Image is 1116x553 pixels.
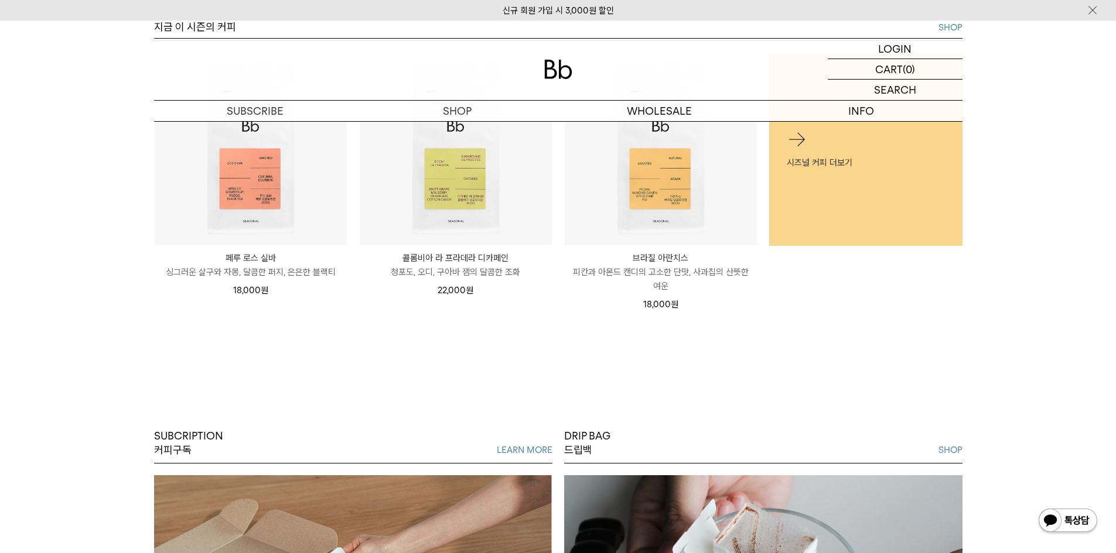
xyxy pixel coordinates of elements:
img: 콜롬비아 라 프라데라 디카페인 [360,53,552,245]
a: 시즈널 커피 더보기 [769,53,963,246]
img: 로고 [544,60,572,79]
a: SHOP [356,101,558,121]
p: SUBCRIPTION 커피구독 [154,429,223,458]
p: 콜롬비아 라 프라데라 디카페인 [360,251,552,265]
a: CART (0) [828,59,963,80]
p: 피칸과 아몬드 캔디의 고소한 단맛, 사과칩의 산뜻한 여운 [565,265,757,293]
p: SEARCH [874,80,916,100]
span: 22,000 [438,285,473,296]
p: 페루 로스 실바 [155,251,347,265]
p: LOGIN [878,39,912,59]
p: 싱그러운 살구와 자몽, 달콤한 퍼지, 은은한 블랙티 [155,265,347,279]
img: 페루 로스 실바 [155,53,347,245]
a: SUBSCRIBE [154,101,356,121]
span: 원 [261,285,268,296]
img: 카카오톡 채널 1:1 채팅 버튼 [1037,507,1098,535]
p: 청포도, 오디, 구아바 잼의 달콤한 조화 [360,265,552,279]
span: 18,000 [643,299,678,310]
a: LEARN MORE [497,443,552,457]
a: 페루 로스 실바 싱그러운 살구와 자몽, 달콤한 퍼지, 은은한 블랙티 [155,251,347,279]
span: 원 [671,299,678,310]
a: LOGIN [828,39,963,59]
p: 브라질 아란치스 [565,251,757,265]
p: CART [875,59,903,79]
p: (0) [903,59,915,79]
p: WHOLESALE [558,101,760,121]
p: 시즈널 커피 더보기 [787,155,945,169]
img: 브라질 아란치스 [565,53,757,245]
p: INFO [760,101,963,121]
a: 콜롬비아 라 프라데라 디카페인 청포도, 오디, 구아바 잼의 달콤한 조화 [360,251,552,279]
span: 원 [466,285,473,296]
a: 신규 회원 가입 시 3,000원 할인 [503,5,614,16]
a: SHOP [938,443,963,457]
a: 브라질 아란치스 피칸과 아몬드 캔디의 고소한 단맛, 사과칩의 산뜻한 여운 [565,251,757,293]
p: DRIP BAG 드립백 [564,429,610,458]
span: 18,000 [233,285,268,296]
